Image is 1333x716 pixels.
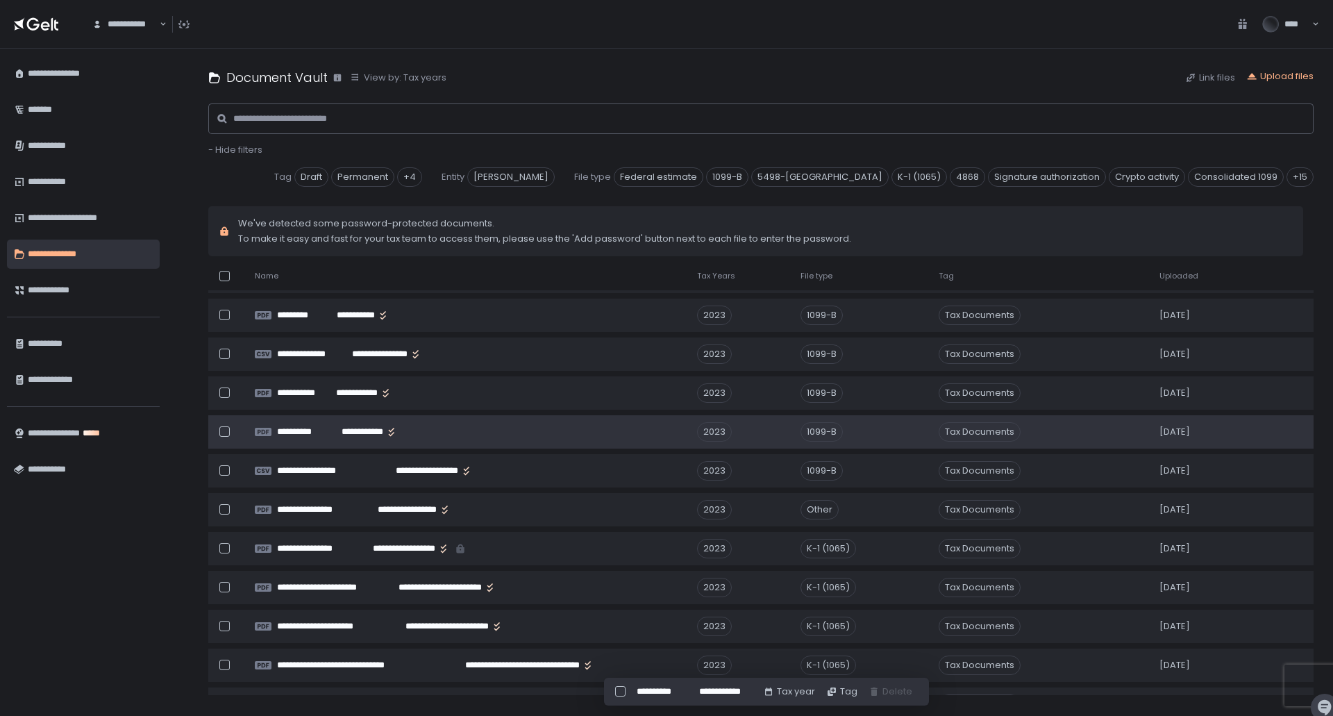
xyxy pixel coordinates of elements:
[697,306,732,325] div: 2023
[939,500,1021,519] span: Tax Documents
[800,578,856,597] div: K-1 (1065)
[800,306,843,325] div: 1099-B
[238,233,851,245] span: To make it easy and fast for your tax team to access them, please use the 'Add password' button n...
[1159,387,1190,399] span: [DATE]
[800,539,856,558] div: K-1 (1065)
[442,171,464,183] span: Entity
[800,344,843,364] div: 1099-B
[800,656,856,675] div: K-1 (1065)
[1159,465,1190,477] span: [DATE]
[83,10,167,39] div: Search for option
[697,344,732,364] div: 2023
[1159,271,1198,281] span: Uploaded
[939,578,1021,597] span: Tax Documents
[939,422,1021,442] span: Tax Documents
[574,171,611,183] span: File type
[697,539,732,558] div: 2023
[350,72,446,84] button: View by: Tax years
[1286,167,1314,187] div: +15
[697,656,732,675] div: 2023
[331,167,394,187] span: Permanent
[800,617,856,636] div: K-1 (1065)
[274,171,292,183] span: Tag
[697,422,732,442] div: 2023
[950,167,985,187] span: 4868
[697,461,732,481] div: 2023
[1159,659,1190,672] span: [DATE]
[751,167,889,187] span: 5498-[GEOGRAPHIC_DATA]
[800,500,839,519] div: Other
[697,617,732,636] div: 2023
[988,167,1106,187] span: Signature authorization
[226,68,328,87] h1: Document Vault
[939,461,1021,481] span: Tax Documents
[1159,620,1190,633] span: [DATE]
[1159,348,1190,360] span: [DATE]
[939,383,1021,403] span: Tax Documents
[939,306,1021,325] span: Tax Documents
[238,217,851,230] span: We've detected some password-protected documents.
[397,167,422,187] div: +4
[891,167,947,187] span: K-1 (1065)
[939,271,954,281] span: Tag
[1188,167,1284,187] span: Consolidated 1099
[1246,70,1314,83] button: Upload files
[800,461,843,481] div: 1099-B
[939,656,1021,675] span: Tax Documents
[208,144,262,156] button: - Hide filters
[800,422,843,442] div: 1099-B
[255,271,278,281] span: Name
[697,500,732,519] div: 2023
[706,167,748,187] span: 1099-B
[939,617,1021,636] span: Tax Documents
[1159,309,1190,322] span: [DATE]
[939,694,1021,714] span: Tax Documents
[939,344,1021,364] span: Tax Documents
[1159,581,1190,594] span: [DATE]
[763,685,815,698] button: Tax year
[826,685,857,698] button: Tag
[1185,72,1235,84] button: Link files
[800,383,843,403] div: 1099-B
[939,539,1021,558] span: Tax Documents
[800,271,832,281] span: File type
[697,383,732,403] div: 2023
[1159,503,1190,516] span: [DATE]
[1159,426,1190,438] span: [DATE]
[208,143,262,156] span: - Hide filters
[467,167,555,187] span: [PERSON_NAME]
[1109,167,1185,187] span: Crypto activity
[1159,542,1190,555] span: [DATE]
[697,271,735,281] span: Tax Years
[294,167,328,187] span: Draft
[614,167,703,187] span: Federal estimate
[697,578,732,597] div: 2023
